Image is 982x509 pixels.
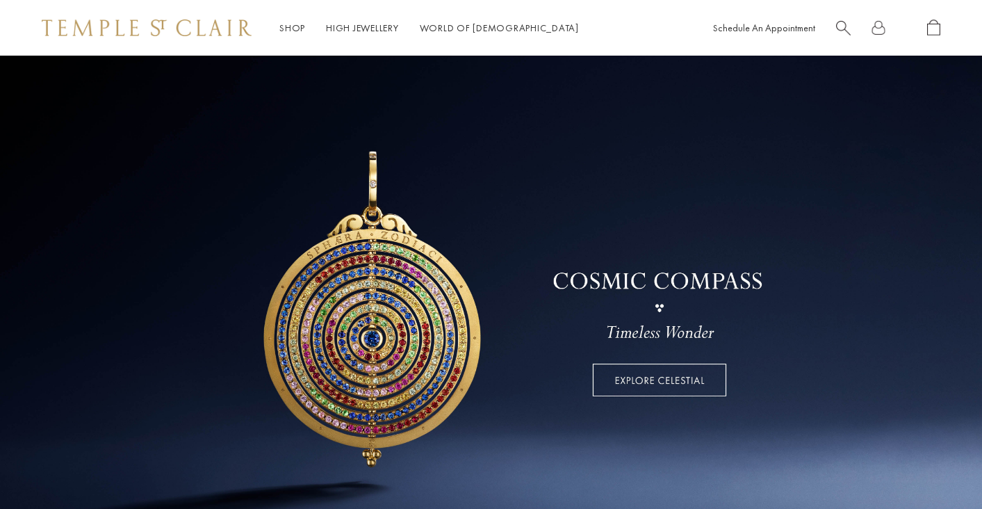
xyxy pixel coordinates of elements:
[836,19,851,37] a: Search
[420,22,579,34] a: World of [DEMOGRAPHIC_DATA]World of [DEMOGRAPHIC_DATA]
[927,19,940,37] a: Open Shopping Bag
[42,19,252,36] img: Temple St. Clair
[279,22,305,34] a: ShopShop
[713,22,815,34] a: Schedule An Appointment
[279,19,579,37] nav: Main navigation
[326,22,399,34] a: High JewelleryHigh Jewellery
